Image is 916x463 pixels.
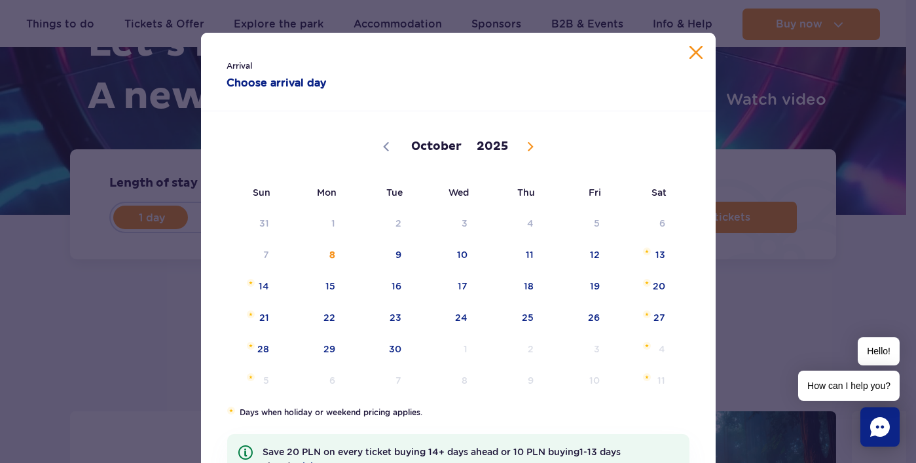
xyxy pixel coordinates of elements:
[214,334,280,364] span: September 28, 2025
[478,365,544,396] span: October 9, 2025
[280,240,346,270] span: September 8, 2025
[544,365,610,396] span: October 10, 2025
[798,371,900,401] span: How can I help you?
[610,240,676,270] span: September 13, 2025
[544,177,610,208] span: Fri
[610,365,676,396] span: October 11, 2025
[544,303,610,333] span: September 26, 2025
[280,271,346,301] span: September 15, 2025
[346,334,412,364] span: September 30, 2025
[280,303,346,333] span: September 22, 2025
[346,303,412,333] span: September 23, 2025
[412,240,478,270] span: September 10, 2025
[214,271,280,301] span: September 14, 2025
[544,334,610,364] span: October 3, 2025
[610,303,676,333] span: September 27, 2025
[478,240,544,270] span: September 11, 2025
[412,365,478,396] span: October 8, 2025
[412,271,478,301] span: September 17, 2025
[280,365,346,396] span: October 6, 2025
[214,240,280,270] span: September 7, 2025
[412,177,478,208] span: Wed
[280,177,346,208] span: Mon
[478,303,544,333] span: September 25, 2025
[478,271,544,301] span: September 18, 2025
[346,271,412,301] span: September 16, 2025
[346,365,412,396] span: October 7, 2025
[860,407,900,447] div: Chat
[346,208,412,238] span: September 2, 2025
[610,271,676,301] span: September 20, 2025
[689,46,703,59] button: Close calendar
[610,177,676,208] span: Sat
[610,334,676,364] span: October 4, 2025
[214,303,280,333] span: September 21, 2025
[478,334,544,364] span: October 2, 2025
[280,208,346,238] span: September 1, 2025
[478,177,544,208] span: Thu
[412,303,478,333] span: September 24, 2025
[214,177,280,208] span: Sun
[478,208,544,238] span: September 4, 2025
[544,271,610,301] span: September 19, 2025
[227,60,432,73] span: Arrival
[544,240,610,270] span: September 12, 2025
[412,334,478,364] span: October 1, 2025
[544,208,610,238] span: September 5, 2025
[412,208,478,238] span: September 3, 2025
[610,208,676,238] span: September 6, 2025
[346,177,412,208] span: Tue
[858,337,900,365] span: Hello!
[214,208,280,238] span: August 31, 2025
[280,334,346,364] span: September 29, 2025
[346,240,412,270] span: September 9, 2025
[227,75,432,91] strong: Choose arrival day
[214,365,280,396] span: October 5, 2025
[227,407,689,418] li: Days when holiday or weekend pricing applies.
